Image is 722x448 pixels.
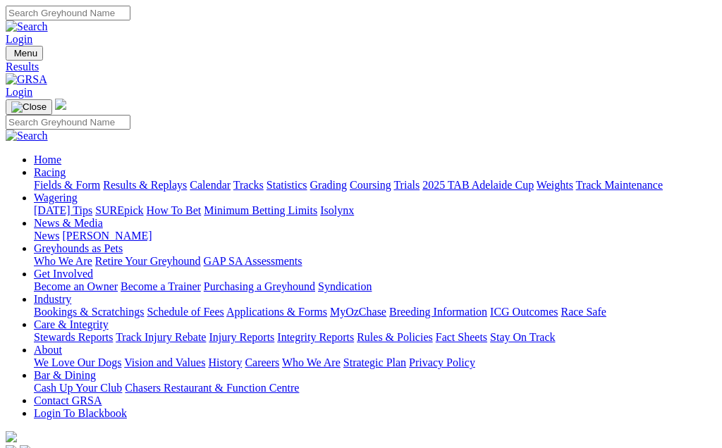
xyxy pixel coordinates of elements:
[34,179,716,192] div: Racing
[209,331,274,343] a: Injury Reports
[34,382,716,394] div: Bar & Dining
[34,242,123,254] a: Greyhounds as Pets
[393,179,420,191] a: Trials
[34,407,127,419] a: Login To Blackbook
[34,293,71,305] a: Industry
[422,179,534,191] a: 2025 TAB Adelaide Cup
[34,280,118,292] a: Become an Owner
[409,356,475,368] a: Privacy Policy
[208,356,242,368] a: History
[537,179,573,191] a: Weights
[561,306,606,318] a: Race Safe
[34,394,102,406] a: Contact GRSA
[436,331,487,343] a: Fact Sheets
[34,230,716,242] div: News & Media
[55,99,66,110] img: logo-grsa-white.png
[34,166,66,178] a: Racing
[282,356,341,368] a: Who We Are
[318,280,372,292] a: Syndication
[34,268,93,280] a: Get Involved
[6,46,43,61] button: Toggle navigation
[233,179,264,191] a: Tracks
[34,217,103,229] a: News & Media
[34,255,92,267] a: Who We Are
[62,230,152,242] a: [PERSON_NAME]
[6,20,48,33] img: Search
[11,101,47,113] img: Close
[34,356,121,368] a: We Love Our Dogs
[34,344,62,356] a: About
[226,306,327,318] a: Applications & Forms
[95,255,201,267] a: Retire Your Greyhound
[147,204,202,216] a: How To Bet
[6,86,32,98] a: Login
[34,306,716,318] div: Industry
[389,306,487,318] a: Breeding Information
[6,6,130,20] input: Search
[245,356,279,368] a: Careers
[343,356,406,368] a: Strategic Plan
[190,179,231,191] a: Calendar
[125,382,299,394] a: Chasers Restaurant & Function Centre
[6,33,32,45] a: Login
[320,204,354,216] a: Isolynx
[267,179,307,191] a: Statistics
[34,331,113,343] a: Stewards Reports
[124,356,205,368] a: Vision and Values
[6,115,130,130] input: Search
[6,61,716,73] a: Results
[34,255,716,268] div: Greyhounds as Pets
[34,204,92,216] a: [DATE] Tips
[6,130,48,142] img: Search
[14,48,37,58] span: Menu
[121,280,201,292] a: Become a Trainer
[34,356,716,369] div: About
[6,73,47,86] img: GRSA
[204,204,317,216] a: Minimum Betting Limits
[6,99,52,115] button: Toggle navigation
[490,331,555,343] a: Stay On Track
[204,255,302,267] a: GAP SA Assessments
[34,318,109,330] a: Care & Integrity
[490,306,558,318] a: ICG Outcomes
[576,179,663,191] a: Track Maintenance
[310,179,347,191] a: Grading
[103,179,187,191] a: Results & Replays
[350,179,391,191] a: Coursing
[34,369,96,381] a: Bar & Dining
[34,204,716,217] div: Wagering
[6,431,17,442] img: logo-grsa-white.png
[34,280,716,293] div: Get Involved
[34,382,122,394] a: Cash Up Your Club
[357,331,433,343] a: Rules & Policies
[34,179,100,191] a: Fields & Form
[116,331,206,343] a: Track Injury Rebate
[34,331,716,344] div: Care & Integrity
[34,154,61,166] a: Home
[204,280,315,292] a: Purchasing a Greyhound
[147,306,224,318] a: Schedule of Fees
[330,306,386,318] a: MyOzChase
[34,192,78,204] a: Wagering
[95,204,143,216] a: SUREpick
[277,331,354,343] a: Integrity Reports
[34,230,59,242] a: News
[34,306,144,318] a: Bookings & Scratchings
